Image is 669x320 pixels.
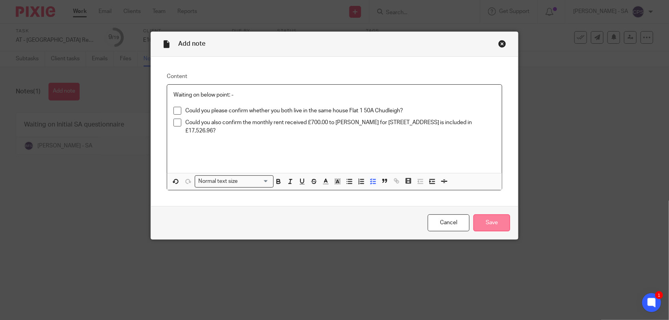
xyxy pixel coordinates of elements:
[240,177,269,186] input: Search for option
[185,107,496,115] p: Could you please confirm whether you both live in the same house Flat 1 50A Chudleigh?
[473,214,510,231] input: Save
[498,40,506,48] div: Close this dialog window
[185,119,496,135] p: Could you also confirm the monthly rent received £700.00 to [PERSON_NAME] for [STREET_ADDRESS] is...
[167,73,502,80] label: Content
[428,214,470,231] a: Cancel
[178,41,205,47] span: Add note
[173,91,496,99] p: Waiting on below point: -
[655,291,663,299] div: 1
[195,175,274,188] div: Search for option
[197,177,240,186] span: Normal text size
